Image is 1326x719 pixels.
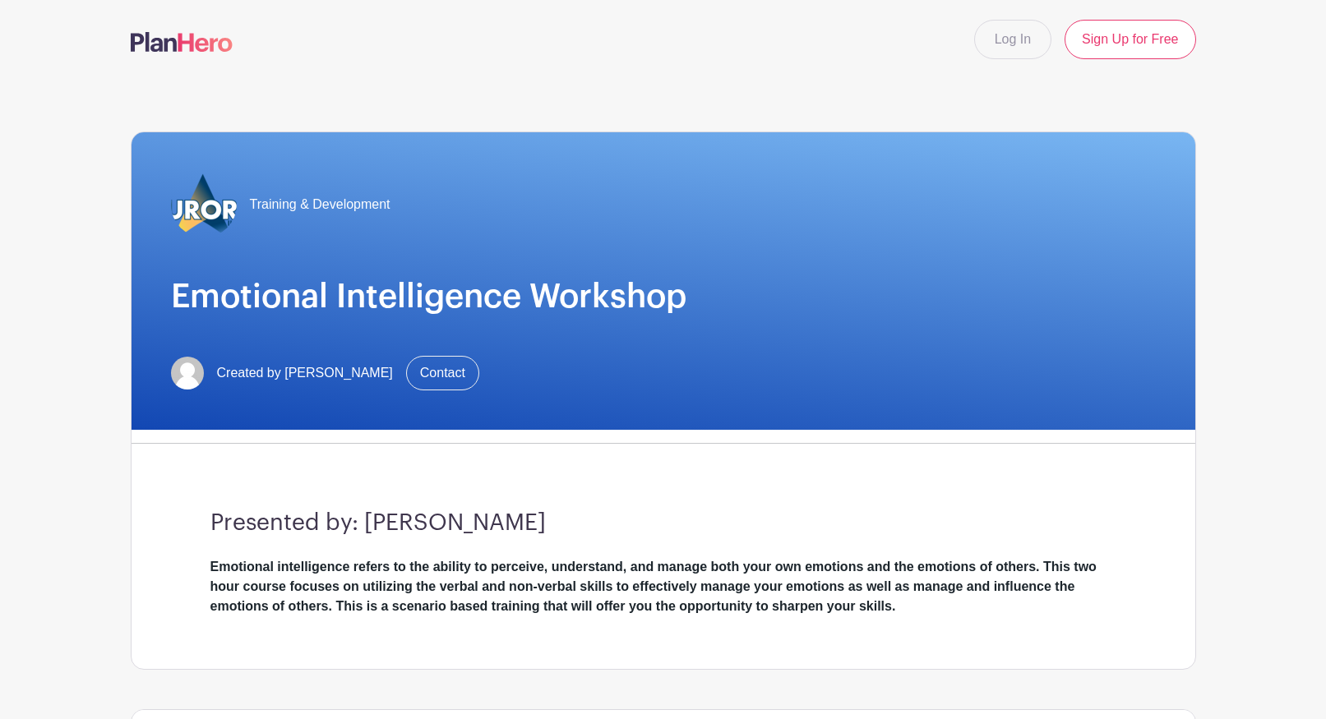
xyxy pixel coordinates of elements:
img: 2023_COA_Horiz_Logo_PMS_BlueStroke%204.png [171,172,237,237]
h1: Emotional Intelligence Workshop [171,277,1156,316]
span: Created by [PERSON_NAME] [217,363,393,383]
a: Sign Up for Free [1065,20,1195,59]
h3: Presented by: [PERSON_NAME] [210,509,1116,537]
img: logo-507f7623f17ff9eddc593b1ce0a138ce2505c220e1c5a4e2b4648c50719b7d32.svg [131,32,233,52]
a: Log In [974,20,1051,59]
strong: Emotional intelligence refers to the ability to perceive, understand, and manage both your own em... [210,560,1097,613]
a: Contact [406,356,479,390]
span: Training & Development [250,195,390,214]
img: default-ce2991bfa6775e67f084385cd625a349d9dcbb7a52a09fb2fda1e96e2d18dcdb.png [171,357,204,389]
